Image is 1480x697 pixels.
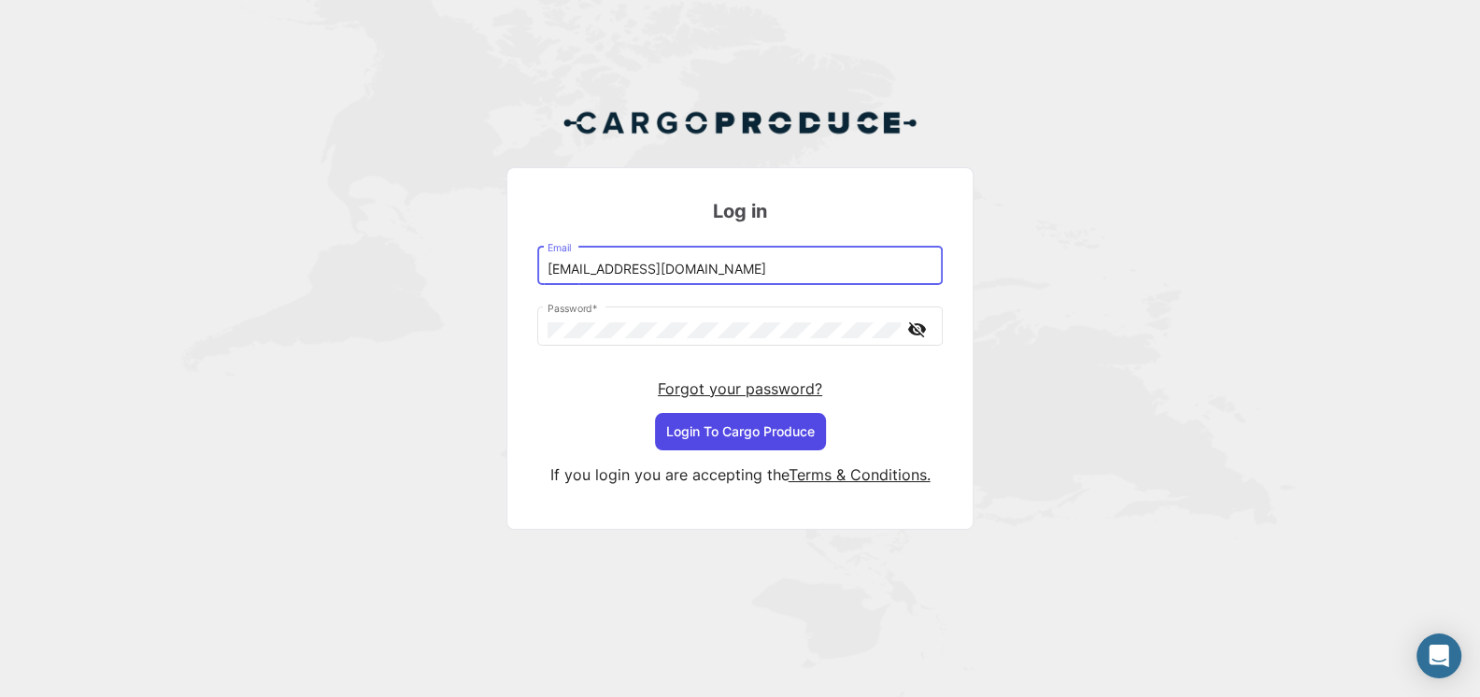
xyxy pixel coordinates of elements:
[905,318,928,341] mat-icon: visibility_off
[562,100,918,145] img: Cargo Produce Logo
[550,465,789,484] span: If you login you are accepting the
[655,413,826,450] button: Login To Cargo Produce
[789,465,931,484] a: Terms & Conditions.
[658,379,822,398] a: Forgot your password?
[1416,633,1461,678] div: Open Intercom Messenger
[537,198,943,224] h3: Log in
[548,262,933,277] input: Email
